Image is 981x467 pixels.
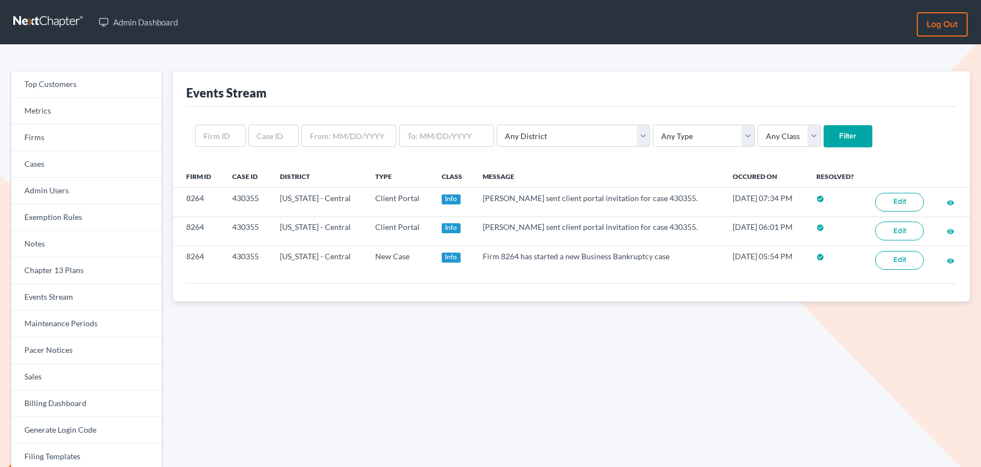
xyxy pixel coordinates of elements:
a: visibility [947,226,954,235]
td: New Case [366,245,433,274]
th: District [271,165,366,187]
a: Firms [11,125,162,151]
a: Billing Dashboard [11,391,162,417]
input: Firm ID [195,125,246,147]
td: 430355 [223,245,271,274]
i: visibility [947,228,954,235]
td: 8264 [173,217,223,245]
i: visibility [947,199,954,207]
td: Client Portal [366,217,433,245]
a: Sales [11,364,162,391]
th: Occured On [724,165,807,187]
i: check_circle [816,253,824,261]
td: 8264 [173,188,223,217]
th: Case ID [223,165,271,187]
i: check_circle [816,195,824,203]
td: 430355 [223,217,271,245]
a: Cases [11,151,162,178]
a: Admin Dashboard [93,12,183,32]
a: visibility [947,255,954,265]
a: visibility [947,197,954,207]
div: Info [442,194,461,204]
a: Top Customers [11,71,162,98]
td: Client Portal [366,188,433,217]
a: Edit [875,193,924,212]
input: Filter [824,125,872,147]
th: Class [433,165,474,187]
th: Type [366,165,433,187]
td: 430355 [223,188,271,217]
a: Maintenance Periods [11,311,162,337]
a: Pacer Notices [11,337,162,364]
div: Events Stream [186,85,267,101]
div: Info [442,253,461,263]
a: Edit [875,251,924,270]
td: [PERSON_NAME] sent client portal invitation for case 430355. [474,217,724,245]
div: Info [442,223,461,233]
td: Firm 8264 has started a new Business Bankruptcy case [474,245,724,274]
td: 8264 [173,245,223,274]
a: Chapter 13 Plans [11,258,162,284]
td: [PERSON_NAME] sent client portal invitation for case 430355. [474,188,724,217]
input: To: MM/DD/YYYY [399,125,494,147]
td: [US_STATE] - Central [271,245,366,274]
td: [DATE] 06:01 PM [724,217,807,245]
a: Admin Users [11,178,162,204]
a: Events Stream [11,284,162,311]
a: Edit [875,222,924,240]
i: check_circle [816,224,824,232]
td: [DATE] 05:54 PM [724,245,807,274]
input: Case ID [248,125,299,147]
th: Message [474,165,724,187]
a: Log out [917,12,968,37]
a: Metrics [11,98,162,125]
td: [US_STATE] - Central [271,217,366,245]
a: Generate Login Code [11,417,162,444]
th: Firm ID [173,165,223,187]
td: [DATE] 07:34 PM [724,188,807,217]
td: [US_STATE] - Central [271,188,366,217]
a: Exemption Rules [11,204,162,231]
a: Notes [11,231,162,258]
th: Resolved? [808,165,866,187]
input: From: MM/DD/YYYY [302,125,396,147]
i: visibility [947,257,954,265]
